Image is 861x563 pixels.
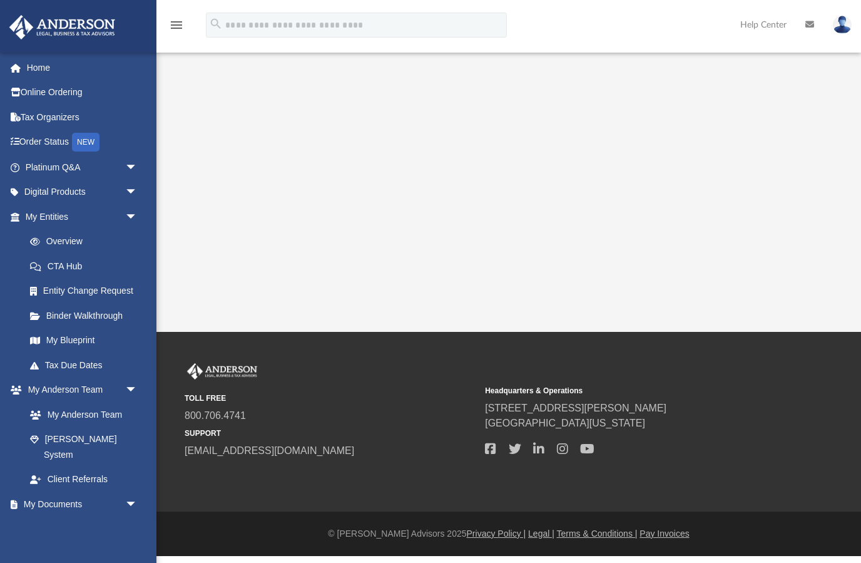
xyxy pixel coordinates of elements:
[125,378,150,403] span: arrow_drop_down
[485,418,645,428] a: [GEOGRAPHIC_DATA][US_STATE]
[9,378,150,403] a: My Anderson Teamarrow_drop_down
[125,492,150,517] span: arrow_drop_down
[156,527,861,540] div: © [PERSON_NAME] Advisors 2025
[169,18,184,33] i: menu
[185,428,476,439] small: SUPPORT
[185,410,246,421] a: 800.706.4741
[485,385,777,396] small: Headquarters & Operations
[833,16,852,34] img: User Pic
[18,517,144,542] a: Box
[9,105,156,130] a: Tax Organizers
[639,529,689,539] a: Pay Invoices
[125,155,150,180] span: arrow_drop_down
[6,15,119,39] img: Anderson Advisors Platinum Portal
[467,529,526,539] a: Privacy Policy |
[185,445,354,456] a: [EMAIL_ADDRESS][DOMAIN_NAME]
[72,133,99,152] div: NEW
[9,204,156,229] a: My Entitiesarrow_drop_down
[209,17,223,31] i: search
[528,529,554,539] a: Legal |
[9,492,150,517] a: My Documentsarrow_drop_down
[125,204,150,230] span: arrow_drop_down
[18,427,150,467] a: [PERSON_NAME] System
[9,130,156,155] a: Order StatusNEW
[485,403,666,413] a: [STREET_ADDRESS][PERSON_NAME]
[185,363,260,380] img: Anderson Advisors Platinum Portal
[9,155,156,180] a: Platinum Q&Aarrow_drop_down
[9,180,156,205] a: Digital Productsarrow_drop_down
[18,254,156,279] a: CTA Hub
[18,279,156,304] a: Entity Change Request
[185,393,476,404] small: TOLL FREE
[18,467,150,492] a: Client Referrals
[18,303,156,328] a: Binder Walkthrough
[169,24,184,33] a: menu
[18,402,144,427] a: My Anderson Team
[557,529,638,539] a: Terms & Conditions |
[18,328,150,353] a: My Blueprint
[9,55,156,80] a: Home
[18,229,156,254] a: Overview
[125,180,150,205] span: arrow_drop_down
[9,80,156,105] a: Online Ordering
[18,353,156,378] a: Tax Due Dates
